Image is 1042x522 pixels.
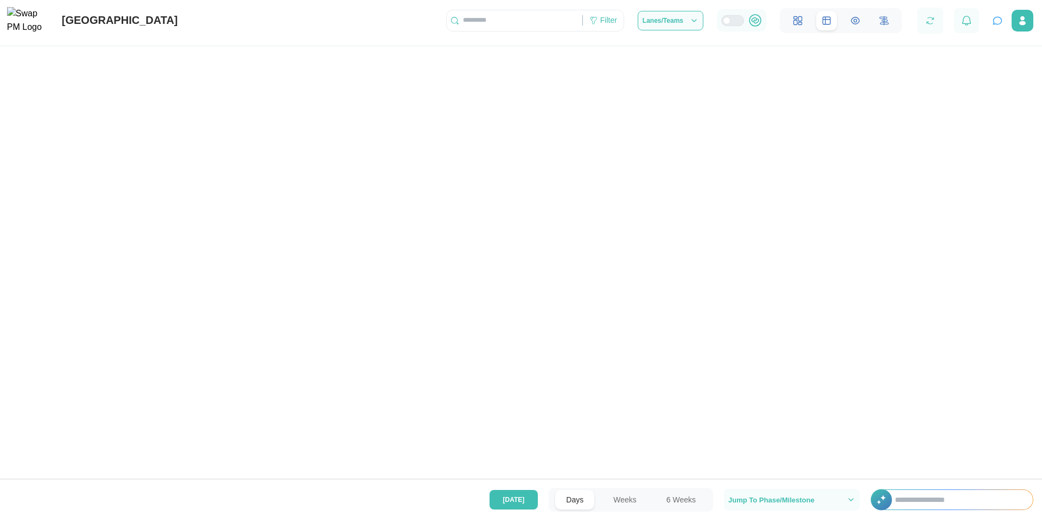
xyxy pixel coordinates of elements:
[656,490,707,510] button: 6 Weeks
[555,490,594,510] button: Days
[724,489,860,511] button: Jump To Phase/Milestone
[638,11,703,30] button: Lanes/Teams
[490,490,538,510] button: [DATE]
[923,13,938,28] button: Refresh Grid
[62,12,178,29] div: [GEOGRAPHIC_DATA]
[503,490,525,509] span: [DATE]
[990,13,1005,28] button: Open project assistant
[871,489,1033,510] div: +
[602,490,647,510] button: Weeks
[7,7,51,34] img: Swap PM Logo
[728,496,815,504] span: Jump To Phase/Milestone
[643,17,683,24] span: Lanes/Teams
[600,15,617,27] div: Filter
